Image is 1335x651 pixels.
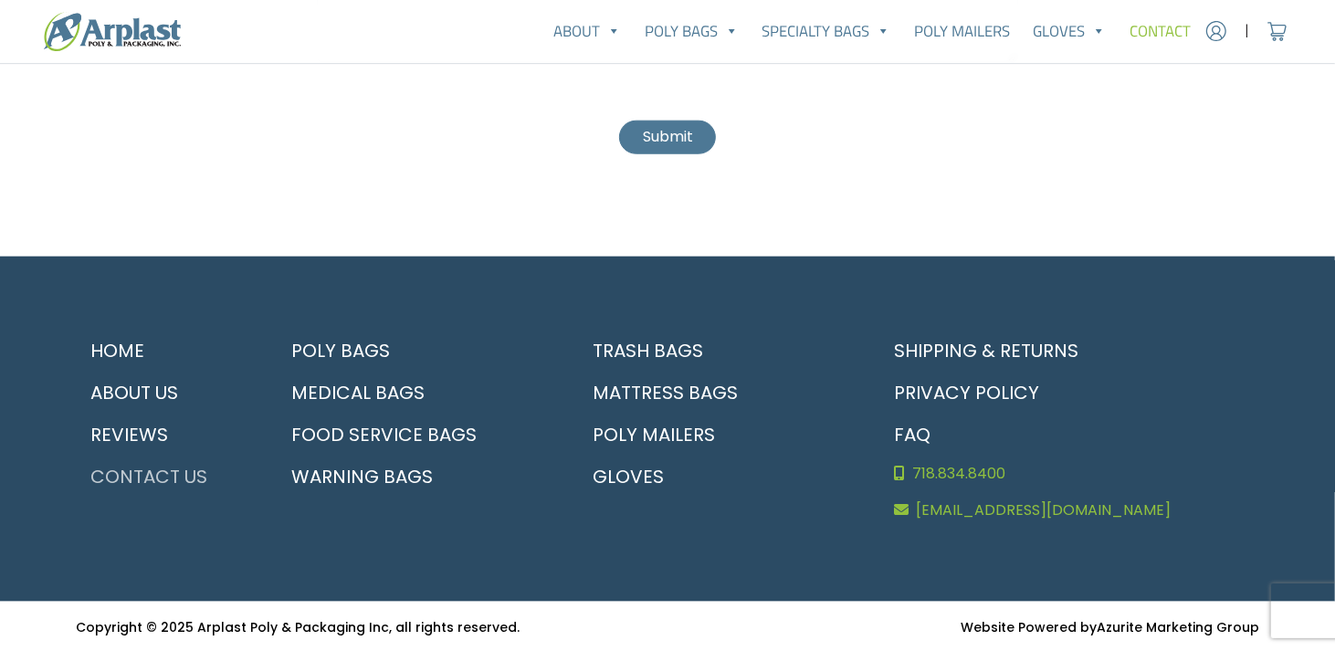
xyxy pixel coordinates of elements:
small: Copyright © 2025 Arplast Poly & Packaging Inc, all rights reserved. [76,618,520,636]
a: Gloves [578,456,857,498]
a: FAQ [879,414,1259,456]
a: Medical Bags [277,372,556,414]
a: Shipping & Returns [879,330,1259,372]
img: logo [44,12,181,51]
a: Warning Bags [277,456,556,498]
small: Website Powered by [961,618,1259,636]
button: Submit [619,121,716,154]
a: Gloves [1022,13,1119,49]
a: About [541,13,633,49]
a: Trash Bags [578,330,857,372]
a: Contact [1118,13,1203,49]
a: Contact Us [76,456,255,498]
a: Poly Mailers [578,414,857,456]
a: Azurite Marketing Group [1097,618,1259,636]
a: About Us [76,372,255,414]
a: Mattress Bags [578,372,857,414]
a: Reviews [76,414,255,456]
a: Specialty Bags [751,13,903,49]
span: | [1245,20,1249,42]
a: Poly Mailers [902,13,1022,49]
a: Home [76,330,255,372]
a: 718.834.8400 [879,456,1259,492]
a: [EMAIL_ADDRESS][DOMAIN_NAME] [879,492,1259,529]
a: Privacy Policy [879,372,1259,414]
a: Food Service Bags [277,414,556,456]
a: Poly Bags [277,330,556,372]
a: Poly Bags [633,13,751,49]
